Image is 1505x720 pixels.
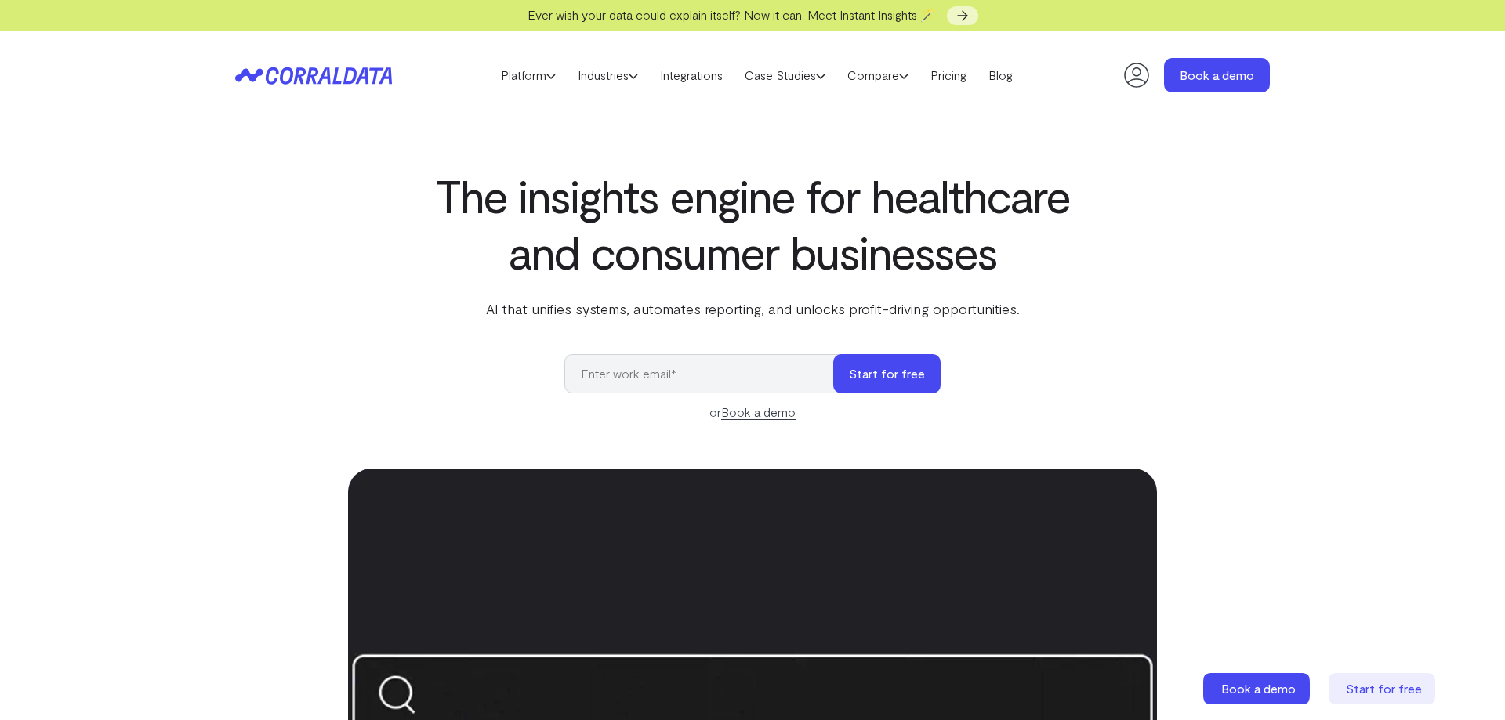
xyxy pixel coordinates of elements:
[649,63,734,87] a: Integrations
[1164,58,1270,92] a: Book a demo
[564,354,849,393] input: Enter work email*
[567,63,649,87] a: Industries
[1346,681,1422,696] span: Start for free
[1203,673,1313,704] a: Book a demo
[528,7,936,22] span: Ever wish your data could explain itself? Now it can. Meet Instant Insights 🪄
[836,63,919,87] a: Compare
[734,63,836,87] a: Case Studies
[433,298,1072,319] p: AI that unifies systems, automates reporting, and unlocks profit-driving opportunities.
[490,63,567,87] a: Platform
[1221,681,1296,696] span: Book a demo
[977,63,1024,87] a: Blog
[1329,673,1438,704] a: Start for free
[433,167,1072,280] h1: The insights engine for healthcare and consumer businesses
[564,403,941,422] div: or
[919,63,977,87] a: Pricing
[721,404,796,420] a: Book a demo
[833,354,941,393] button: Start for free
